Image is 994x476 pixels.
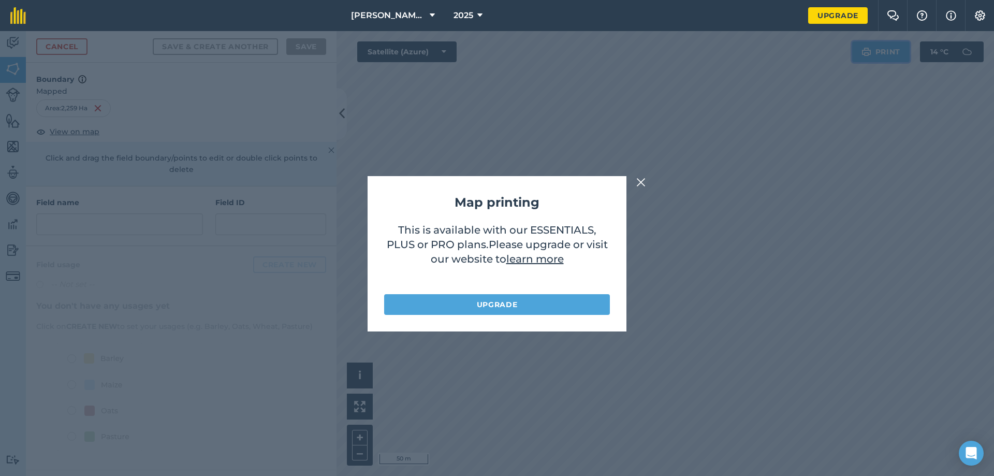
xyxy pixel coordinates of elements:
[506,253,564,265] a: learn more
[10,7,26,24] img: fieldmargin Logo
[916,10,928,21] img: A question mark icon
[887,10,899,21] img: Two speech bubbles overlapping with the left bubble in the forefront
[974,10,986,21] img: A cog icon
[384,193,610,212] h2: Map printing
[636,176,646,189] img: svg+xml;base64,PHN2ZyB4bWxucz0iaHR0cDovL3d3dy53My5vcmcvMjAwMC9zdmciIHdpZHRoPSIyMiIgaGVpZ2h0PSIzMC...
[351,9,426,22] span: [PERSON_NAME][GEOGRAPHIC_DATA]
[384,294,610,315] a: Upgrade
[808,7,868,24] a: Upgrade
[454,9,473,22] span: 2025
[959,441,984,466] div: Open Intercom Messenger
[946,9,956,22] img: svg+xml;base64,PHN2ZyB4bWxucz0iaHR0cDovL3d3dy53My5vcmcvMjAwMC9zdmciIHdpZHRoPSIxNyIgaGVpZ2h0PSIxNy...
[384,223,610,284] p: This is available with our ESSENTIALS, PLUS or PRO plans .
[431,238,608,265] span: Please upgrade or visit our website to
